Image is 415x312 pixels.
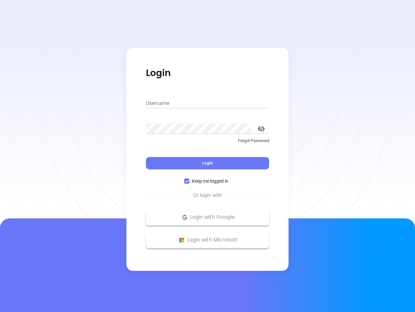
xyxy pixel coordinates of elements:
img: Microsoft Logo [178,236,186,244]
p: Login with Google [149,212,266,222]
p: Login with Microsoft [149,235,266,245]
button: toggle password visibility [254,121,269,136]
p: Forgot Password [146,137,269,144]
p: Login [146,67,269,79]
button: Google Logo Login with Google [146,209,269,225]
span: Keep me logged in [189,177,231,185]
span: Or login with [190,191,225,199]
span: Login [202,160,213,166]
button: Microsoft Logo Login with Microsoft [146,232,269,248]
img: Google Logo [181,213,189,221]
a: Forgot Password [146,137,269,149]
button: Login [146,157,269,169]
